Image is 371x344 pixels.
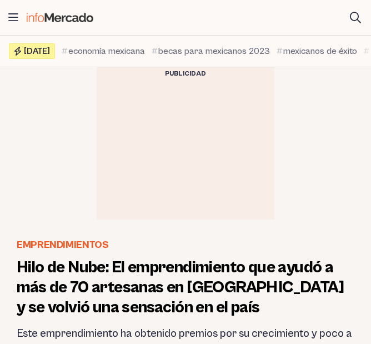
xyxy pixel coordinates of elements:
span: [DATE] [24,47,50,56]
span: economía mexicana [68,44,145,58]
a: Emprendimientos [17,237,109,253]
span: becas para mexicanos 2023 [158,44,270,58]
div: Publicidad [97,67,274,81]
a: mexicanos de éxito [277,44,357,58]
h1: Hilo de Nube: El emprendimiento que ayudó a más de 70 artesanas en [GEOGRAPHIC_DATA] y se volvió ... [17,257,354,317]
span: mexicanos de éxito [283,44,357,58]
iframe: Advertisement [102,81,269,220]
img: Infomercado México logo [27,13,93,22]
a: becas para mexicanos 2023 [152,44,270,58]
a: economía mexicana [62,44,145,58]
